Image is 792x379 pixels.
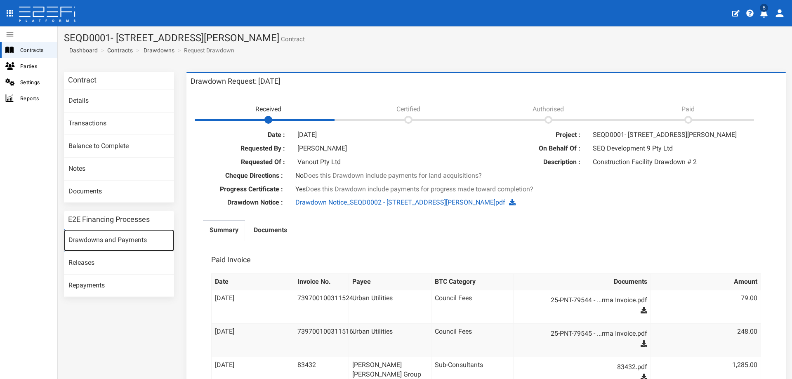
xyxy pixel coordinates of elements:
a: Summary [203,221,245,242]
td: [DATE] [211,323,294,357]
td: 248.00 [651,323,761,357]
th: Documents [514,273,651,290]
h3: E2E Financing Processes [68,216,150,223]
a: Releases [64,252,174,274]
div: Yes [289,185,684,194]
a: Drawdowns [144,46,174,54]
h3: Paid Invoice [211,256,251,264]
label: Progress Certificate : [191,185,289,194]
span: Parties [20,61,51,71]
div: [PERSON_NAME] [291,144,480,153]
a: 83432.pdf [525,360,647,374]
label: On Behalf Of : [492,144,587,153]
td: Council Fees [431,323,514,357]
label: Requested Of : [197,158,291,167]
td: 739700100311516 [294,323,349,357]
label: Requested By : [197,144,291,153]
span: Dashboard [66,47,98,54]
a: Documents [247,221,294,242]
label: Project : [492,130,587,140]
span: Settings [20,78,51,87]
a: Notes [64,158,174,180]
label: Summary [210,226,238,235]
td: [DATE] [211,290,294,323]
a: Drawdown Notice_SEQD0002 - [STREET_ADDRESS][PERSON_NAME]pdf [295,198,505,206]
a: Transactions [64,113,174,135]
a: 25-PNT-79545 - ...rma Invoice.pdf [525,327,647,340]
span: Authorised [533,105,564,113]
span: Contracts [20,45,51,55]
a: Documents [64,181,174,203]
label: Description : [492,158,587,167]
div: SEQ Development 9 Pty Ltd [587,144,775,153]
td: Urban Utilities [349,290,431,323]
th: Amount [651,273,761,290]
a: Details [64,90,174,112]
a: Contracts [107,46,133,54]
a: Repayments [64,275,174,297]
div: SEQD0001- [STREET_ADDRESS][PERSON_NAME] [587,130,775,140]
td: 739700100311524 [294,290,349,323]
span: Does this Drawdown include payments for progress made toward completion? [306,185,533,193]
th: Invoice No. [294,273,349,290]
small: Contract [279,36,305,42]
label: Documents [254,226,287,235]
td: Urban Utilities [349,323,431,357]
a: 25-PNT-79544 - ...rma Invoice.pdf [525,294,647,307]
span: Does this Drawdown include payments for land acquisitions? [304,172,482,179]
div: Construction Facility Drawdown # 2 [587,158,775,167]
td: Council Fees [431,290,514,323]
td: 79.00 [651,290,761,323]
a: Drawdowns and Payments [64,229,174,252]
label: Date : [197,130,291,140]
div: Vanout Pty Ltd [291,158,480,167]
label: Drawdown Notice : [191,198,289,207]
span: Reports [20,94,51,103]
li: Request Drawdown [176,46,234,54]
th: Date [211,273,294,290]
a: Dashboard [66,46,98,54]
h3: Contract [68,76,97,84]
a: Balance to Complete [64,135,174,158]
th: Payee [349,273,431,290]
th: BTC Category [431,273,514,290]
span: Received [255,105,281,113]
span: Certified [396,105,420,113]
div: [DATE] [291,130,480,140]
span: Paid [681,105,695,113]
div: No [289,171,684,181]
label: Cheque Directions : [191,171,289,181]
h3: Drawdown Request: [DATE] [191,78,280,85]
h1: SEQD0001- [STREET_ADDRESS][PERSON_NAME] [64,33,786,43]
